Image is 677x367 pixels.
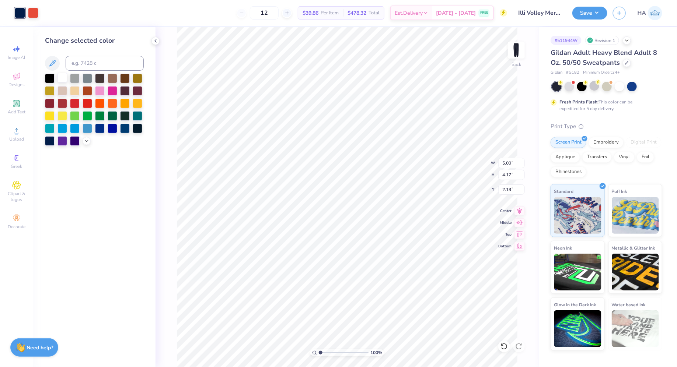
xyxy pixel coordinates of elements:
span: Minimum Order: 24 + [583,70,620,76]
span: Total [369,9,380,17]
span: Neon Ink [554,244,572,252]
div: Change selected color [45,36,144,46]
img: Neon Ink [554,254,601,290]
div: Foil [637,152,654,163]
input: – – [250,6,279,20]
img: Metallic & Glitter Ink [612,254,659,290]
span: Bottom [498,244,512,249]
div: Digital Print [626,137,662,148]
div: Back [512,61,521,68]
span: Metallic & Glitter Ink [612,244,655,252]
span: Image AI [8,54,25,60]
span: Greek [11,163,22,169]
img: Water based Ink [612,310,659,347]
span: Decorate [8,224,25,230]
img: Back [509,43,524,57]
span: Per Item [321,9,339,17]
span: Glow in the Dark Ink [554,301,596,308]
div: Rhinestones [551,166,586,177]
div: This color can be expedited for 5 day delivery. [559,99,650,112]
span: Gildan [551,70,562,76]
span: Standard [554,187,573,195]
div: Embroidery [589,137,624,148]
span: Upload [9,136,24,142]
button: Save [572,7,607,20]
div: Transfers [582,152,612,163]
div: Vinyl [614,152,635,163]
div: Print Type [551,122,662,131]
img: Harshit Agarwal [648,6,662,20]
a: HA [638,6,662,20]
div: # 511944W [551,36,582,45]
span: Center [498,208,512,214]
span: [DATE] - [DATE] [436,9,476,17]
div: Applique [551,152,580,163]
input: Untitled Design [513,6,567,20]
span: Water based Ink [612,301,646,308]
div: Screen Print [551,137,586,148]
img: Puff Ink [612,197,659,234]
span: Add Text [8,109,25,115]
span: Middle [498,220,512,225]
span: # G182 [566,70,579,76]
span: Gildan Adult Heavy Blend Adult 8 Oz. 50/50 Sweatpants [551,48,657,67]
span: Puff Ink [612,187,627,195]
span: $478.32 [348,9,366,17]
img: Standard [554,197,601,234]
img: Glow in the Dark Ink [554,310,601,347]
strong: Need help? [27,344,53,351]
span: $39.86 [303,9,318,17]
span: Clipart & logos [4,191,29,202]
span: 100 % [370,349,382,356]
strong: Fresh Prints Flash: [559,99,599,105]
span: HA [638,9,646,17]
span: Designs [8,82,25,88]
span: FREE [480,10,488,15]
div: Revision 1 [585,36,619,45]
span: Est. Delivery [395,9,423,17]
input: e.g. 7428 c [66,56,144,71]
span: Top [498,232,512,237]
